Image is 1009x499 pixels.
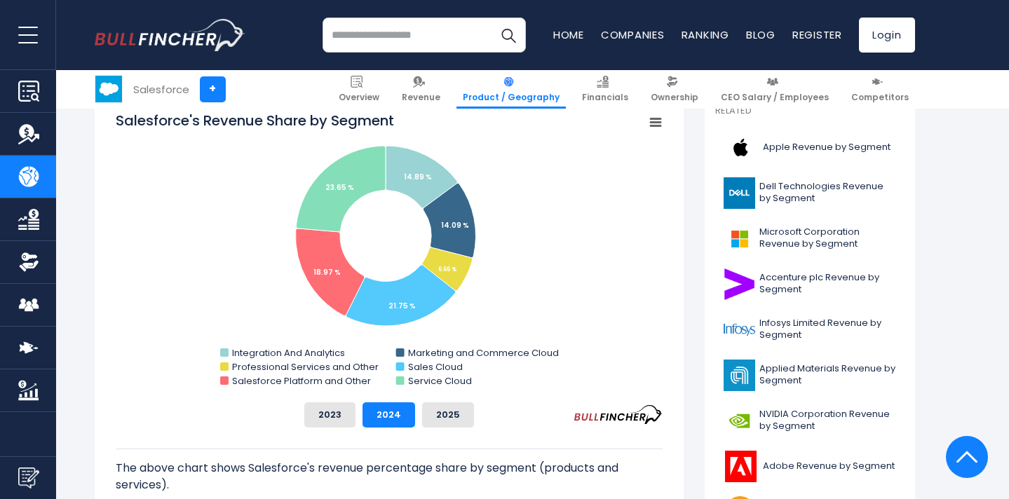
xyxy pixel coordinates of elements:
a: Product / Geography [456,70,566,109]
text: Service Cloud [407,374,471,388]
img: AAPL logo [724,132,759,163]
a: Financials [576,70,635,109]
tspan: 14.89 % [404,172,432,182]
img: ADBE logo [724,451,759,482]
a: Home [553,27,584,42]
a: CEO Salary / Employees [715,70,835,109]
img: bullfincher logo [95,19,245,51]
button: 2023 [304,402,355,428]
img: CRM logo [95,76,122,102]
span: Financials [582,92,628,103]
button: Search [491,18,526,53]
text: Integration And Analytics [232,346,345,360]
a: Register [792,27,842,42]
text: Professional Services and Other [232,360,379,374]
img: NVDA logo [724,405,755,437]
tspan: 23.65 % [325,182,354,193]
a: Blog [746,27,776,42]
tspan: Salesforce's Revenue Share by Segment [116,111,394,130]
a: Login [859,18,915,53]
div: Salesforce [133,81,189,97]
span: Adobe Revenue by Segment [763,460,895,472]
span: Applied Materials Revenue by Segment [759,363,896,387]
span: Ownership [651,92,698,103]
a: NVIDIA Corporation Revenue by Segment [715,402,905,440]
img: MSFT logo [724,223,755,254]
a: Revenue [395,70,447,109]
a: Ranking [682,27,729,42]
a: + [200,76,226,102]
span: Infosys Limited Revenue by Segment [759,317,896,341]
text: Marketing and Commerce Cloud [407,346,558,360]
tspan: 14.09 % [441,220,469,231]
a: Applied Materials Revenue by Segment [715,356,905,395]
img: INFY logo [724,314,755,346]
button: 2024 [363,402,415,428]
a: Accenture plc Revenue by Segment [715,265,905,303]
span: Microsoft Corporation Revenue by Segment [759,226,896,250]
span: Apple Revenue by Segment [763,142,891,153]
a: Overview [332,70,386,109]
a: Adobe Revenue by Segment [715,447,905,486]
a: Competitors [845,70,915,109]
a: Microsoft Corporation Revenue by Segment [715,219,905,258]
text: Salesforce Platform and Other [232,374,371,388]
tspan: 18.97 % [313,267,341,278]
tspan: 6.66 % [438,266,456,273]
span: Dell Technologies Revenue by Segment [759,181,896,205]
span: NVIDIA Corporation Revenue by Segment [759,409,896,432]
a: Go to homepage [95,19,245,51]
svg: Salesforce's Revenue Share by Segment [116,111,663,391]
p: Related [715,105,905,117]
a: Apple Revenue by Segment [715,128,905,167]
span: Accenture plc Revenue by Segment [759,272,896,296]
span: CEO Salary / Employees [721,92,829,103]
a: Companies [601,27,665,42]
img: AMAT logo [724,360,755,391]
span: Competitors [851,92,909,103]
span: Product / Geography [463,92,560,103]
text: Sales Cloud [407,360,462,374]
tspan: 21.75 % [388,301,416,311]
span: Overview [339,92,379,103]
img: DELL logo [724,177,755,209]
img: Ownership [18,252,39,273]
button: 2025 [422,402,474,428]
a: Ownership [644,70,705,109]
span: Revenue [402,92,440,103]
img: ACN logo [724,268,755,300]
a: Infosys Limited Revenue by Segment [715,310,905,349]
p: The above chart shows Salesforce's revenue percentage share by segment (products and services). [116,460,663,493]
a: Dell Technologies Revenue by Segment [715,174,905,212]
